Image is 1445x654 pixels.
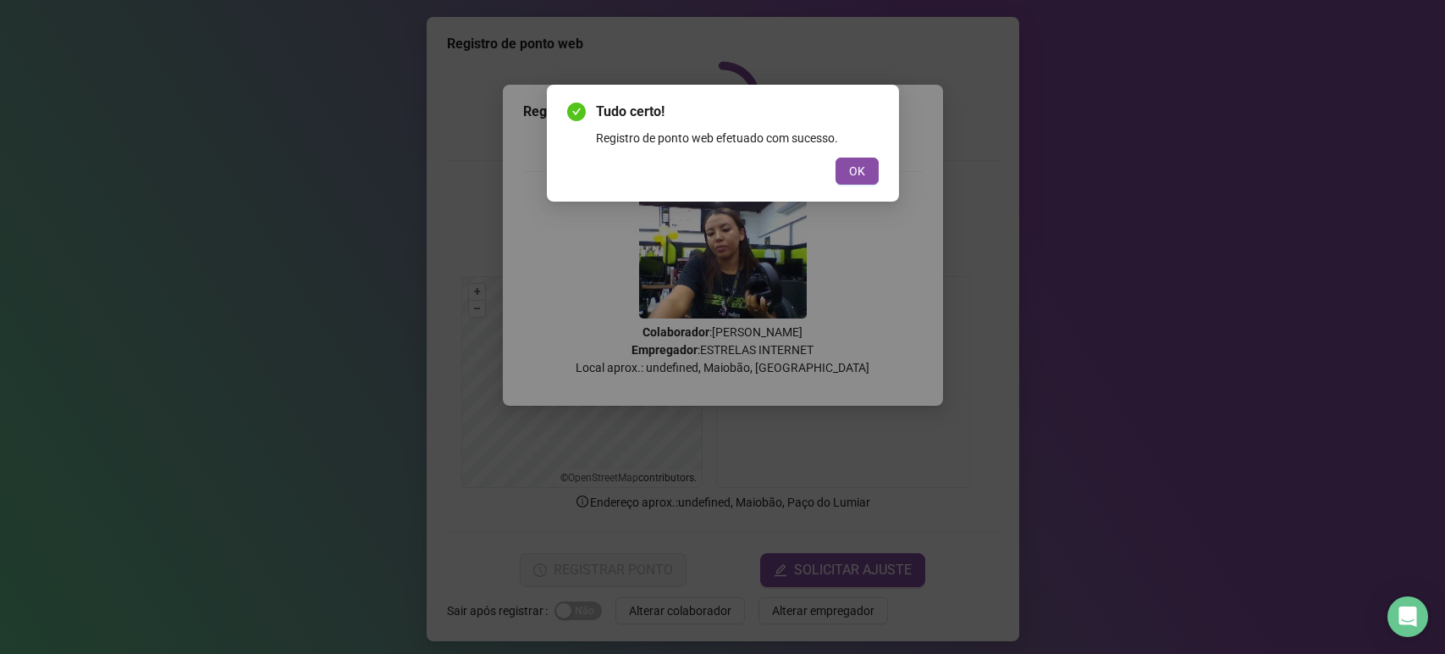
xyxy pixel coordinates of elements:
[596,102,879,122] span: Tudo certo!
[849,162,865,180] span: OK
[567,103,586,121] span: check-circle
[596,129,879,147] div: Registro de ponto web efetuado com sucesso.
[1387,596,1428,637] div: Open Intercom Messenger
[836,158,879,185] button: OK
